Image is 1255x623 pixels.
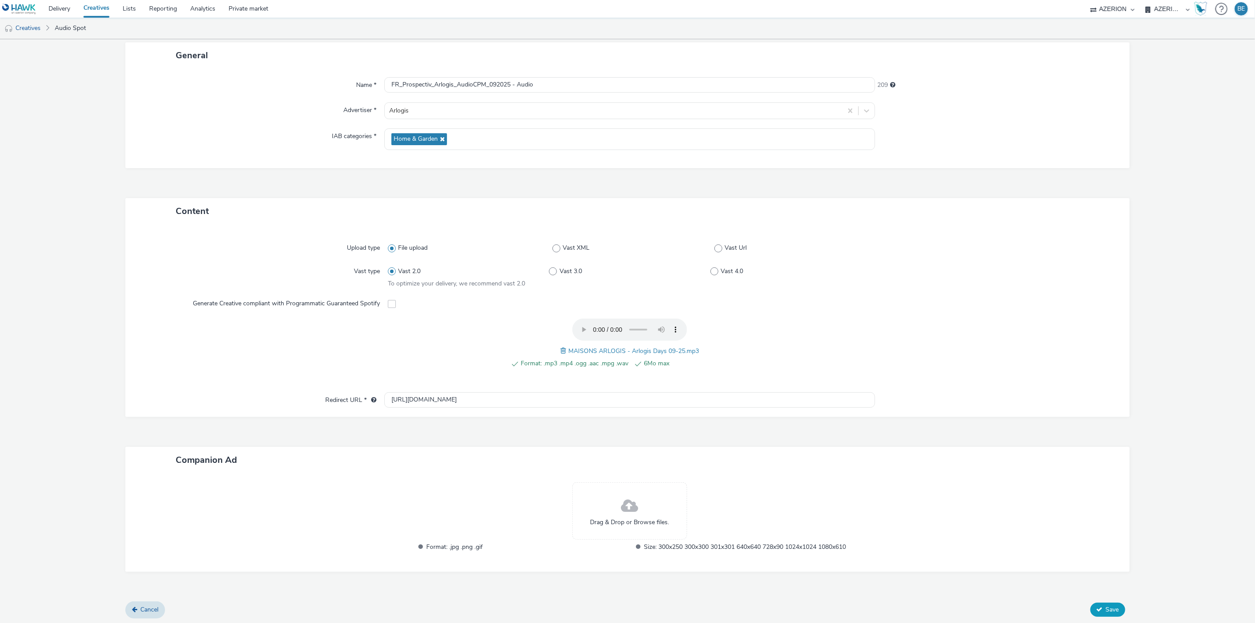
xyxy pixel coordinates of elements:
span: Vast 4.0 [721,267,743,276]
label: Redirect URL * [322,392,380,405]
label: Name * [353,77,380,90]
span: To optimize your delivery, we recommend vast 2.0 [388,279,525,288]
label: Generate Creative compliant with Programmatic Guaranteed Spotify [189,296,383,308]
span: Home & Garden [394,135,438,143]
button: Save [1090,603,1125,617]
input: url... [384,392,875,408]
span: Vast 2.0 [398,267,421,276]
span: Save [1106,605,1119,614]
span: Cancel [140,605,158,614]
div: Maximum 255 characters [890,81,895,90]
img: Hawk Academy [1194,2,1207,16]
label: Upload type [343,240,383,252]
span: Drag & Drop or Browse files. [590,518,669,527]
a: Audio Spot [50,18,90,39]
span: Vast XML [563,244,590,252]
span: Vast 3.0 [560,267,582,276]
span: Format: .mp3 .mp4 .ogg .aac .mpg .wav [521,358,628,369]
input: Name [384,77,875,93]
img: audio [4,24,13,33]
img: undefined Logo [2,4,36,15]
span: General [176,49,208,61]
a: Cancel [125,601,165,618]
span: Companion Ad [176,454,237,466]
span: Content [176,205,209,217]
label: IAB categories * [328,128,380,141]
div: URL will be used as a validation URL with some SSPs and it will be the redirection URL of your cr... [367,396,376,405]
span: Format: .jpg .png .gif [426,542,628,552]
label: Advertiser * [340,102,380,115]
div: BE [1238,2,1245,15]
span: Size: 300x250 300x300 301x301 640x640 728x90 1024x1024 1080x610 [644,542,846,552]
span: 209 [877,81,888,90]
span: 6Mo max [644,358,751,369]
span: MAISONS ARLOGIS - Arlogis Days 09-25.mp3 [568,347,699,355]
a: Hawk Academy [1194,2,1211,16]
span: File upload [398,244,428,252]
span: Vast Url [725,244,747,252]
label: Vast type [350,263,383,276]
